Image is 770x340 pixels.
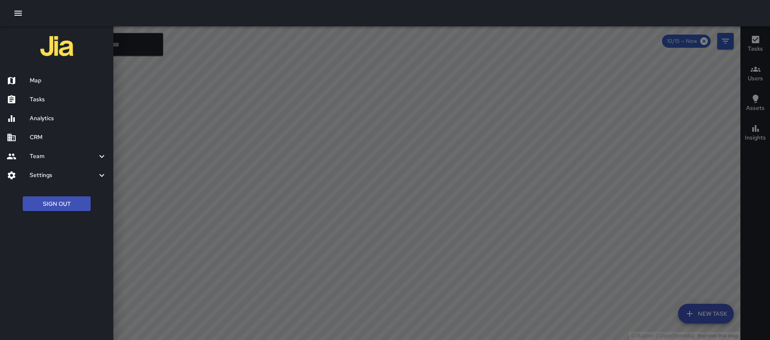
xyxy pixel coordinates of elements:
img: jia-logo [40,30,73,63]
h6: Map [30,76,107,85]
h6: Tasks [30,95,107,104]
button: Sign Out [23,196,91,212]
h6: Settings [30,171,97,180]
h6: Team [30,152,97,161]
h6: Analytics [30,114,107,123]
h6: CRM [30,133,107,142]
